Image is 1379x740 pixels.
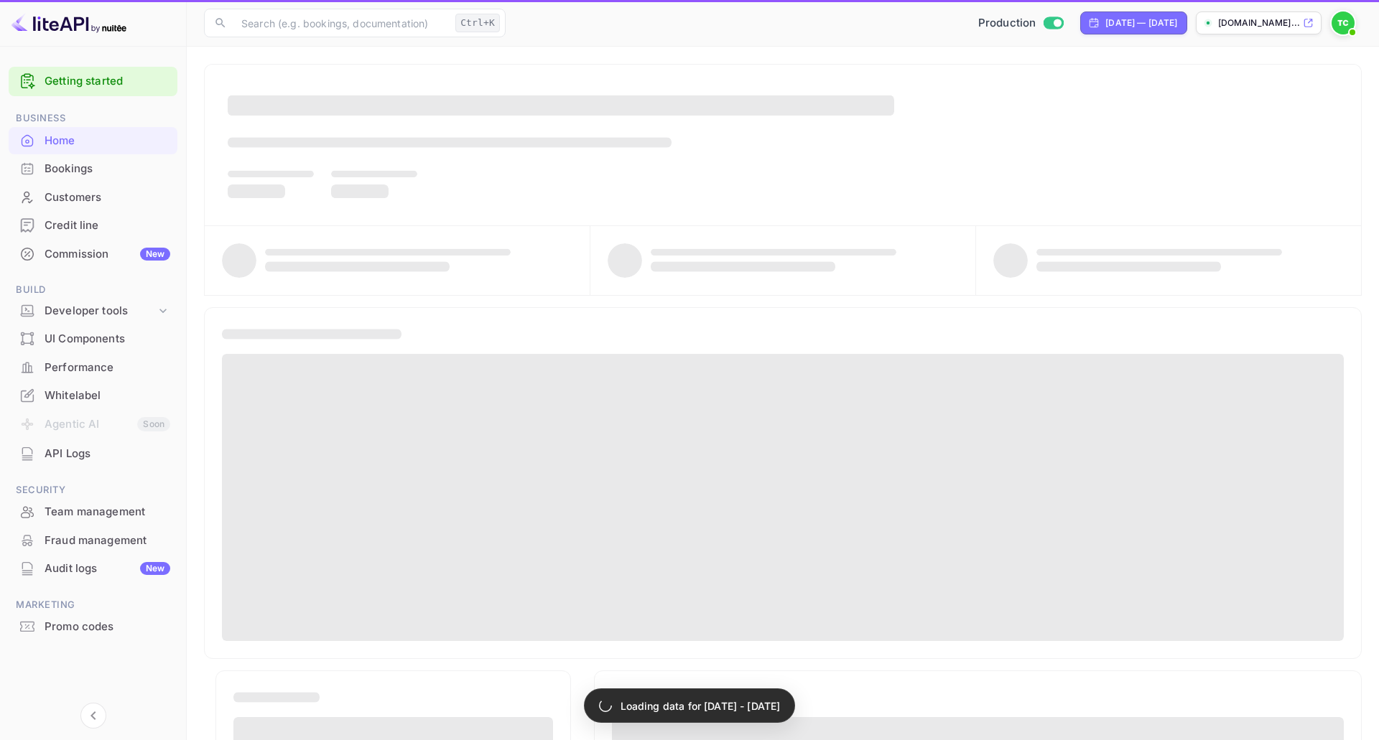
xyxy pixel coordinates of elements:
[45,217,170,234] div: Credit line
[978,15,1036,32] span: Production
[9,440,177,468] div: API Logs
[45,504,170,520] div: Team management
[45,619,170,635] div: Promo codes
[9,184,177,212] div: Customers
[9,212,177,238] a: Credit line
[9,382,177,410] div: Whitelabel
[140,562,170,575] div: New
[972,15,1069,32] div: Switch to Sandbox mode
[9,155,177,183] div: Bookings
[9,240,177,267] a: CommissionNew
[9,527,177,553] a: Fraud management
[9,354,177,380] a: Performance
[455,14,500,32] div: Ctrl+K
[621,698,781,713] p: Loading data for [DATE] - [DATE]
[11,11,126,34] img: LiteAPI logo
[9,240,177,268] div: CommissionNew
[9,354,177,382] div: Performance
[9,155,177,182] a: Bookings
[45,360,170,376] div: Performance
[9,127,177,155] div: Home
[9,212,177,240] div: Credit line
[80,703,106,729] button: Collapse navigation
[9,613,177,641] div: Promo codes
[45,189,170,206] div: Customers
[9,111,177,126] span: Business
[45,303,156,319] div: Developer tools
[9,325,177,352] a: UI Components
[9,498,177,525] a: Team management
[45,246,170,263] div: Commission
[9,498,177,526] div: Team management
[233,9,450,37] input: Search (e.g. bookings, documentation)
[1105,17,1177,29] div: [DATE] — [DATE]
[9,382,177,408] a: Whitelabel
[9,325,177,353] div: UI Components
[1332,11,1355,34] img: Traveloka CUG
[45,331,170,347] div: UI Components
[9,184,177,210] a: Customers
[9,527,177,555] div: Fraud management
[45,161,170,177] div: Bookings
[45,533,170,549] div: Fraud management
[9,555,177,583] div: Audit logsNew
[9,282,177,298] span: Build
[1218,17,1300,29] p: [DOMAIN_NAME]...
[9,555,177,581] a: Audit logsNew
[45,73,170,90] a: Getting started
[9,440,177,467] a: API Logs
[9,597,177,613] span: Marketing
[140,248,170,261] div: New
[9,67,177,96] div: Getting started
[45,446,170,462] div: API Logs
[45,388,170,404] div: Whitelabel
[9,127,177,154] a: Home
[9,613,177,640] a: Promo codes
[9,299,177,324] div: Developer tools
[45,133,170,149] div: Home
[9,482,177,498] span: Security
[45,561,170,577] div: Audit logs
